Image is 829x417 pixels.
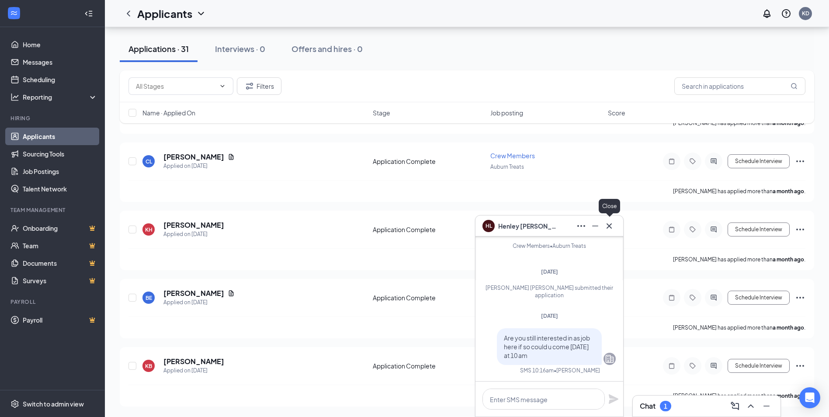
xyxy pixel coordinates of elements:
p: [PERSON_NAME] has applied more than . [673,324,805,331]
span: Name · Applied On [142,108,195,117]
div: Interviews · 0 [215,43,265,54]
a: TeamCrown [23,237,97,254]
svg: Ellipses [795,361,805,371]
div: KB [145,362,152,370]
svg: QuestionInfo [781,8,791,19]
span: [DATE] [541,313,558,319]
svg: WorkstreamLogo [10,9,18,17]
a: DocumentsCrown [23,254,97,272]
svg: ChevronLeft [123,8,134,19]
span: Are you still interested in as job here if so could u come [DATE] at 10 am [504,334,590,359]
div: Crew Members • Auburn Treats [513,242,586,250]
a: Talent Network [23,180,97,198]
button: ChevronUp [744,399,758,413]
svg: Ellipses [795,224,805,235]
svg: Tag [687,158,698,165]
svg: Plane [608,394,619,404]
div: Payroll [10,298,96,306]
button: Minimize [588,219,602,233]
div: Hiring [10,115,96,122]
div: SMS 10:16am [520,367,554,374]
svg: Tag [687,362,698,369]
svg: ChevronDown [219,83,226,90]
svg: Note [666,226,677,233]
span: Stage [373,108,390,117]
a: Sourcing Tools [23,145,97,163]
a: SurveysCrown [23,272,97,289]
span: Crew Members [490,152,535,160]
svg: ChevronDown [196,8,206,19]
a: OnboardingCrown [23,219,97,237]
button: Minimize [760,399,774,413]
svg: Ellipses [795,156,805,167]
span: [DATE] [541,268,558,275]
span: Score [608,108,625,117]
div: Applied on [DATE] [163,230,224,239]
div: Applied on [DATE] [163,366,224,375]
h1: Applicants [137,6,192,21]
svg: ActiveChat [708,158,719,165]
svg: MagnifyingGlass [791,83,798,90]
button: Cross [602,219,616,233]
svg: ChevronUp [746,401,756,411]
svg: Minimize [590,221,600,231]
h5: [PERSON_NAME] [163,152,224,162]
svg: Notifications [762,8,772,19]
div: Switch to admin view [23,400,84,408]
input: All Stages [136,81,215,91]
div: Close [599,199,620,213]
a: Home [23,36,97,53]
svg: Settings [10,400,19,408]
div: CL [146,158,152,165]
p: [PERSON_NAME] has applied more than . [673,256,805,263]
div: Open Intercom Messenger [799,387,820,408]
svg: ActiveChat [708,226,719,233]
div: Applied on [DATE] [163,298,235,307]
svg: Cross [604,221,614,231]
svg: ActiveChat [708,362,719,369]
button: Schedule Interview [728,154,790,168]
svg: Document [228,153,235,160]
svg: Collapse [84,9,93,18]
p: [PERSON_NAME] has applied more than . [673,188,805,195]
div: Application Complete [373,361,485,370]
svg: Minimize [761,401,772,411]
div: Applications · 31 [128,43,189,54]
a: Messages [23,53,97,71]
div: BE [146,294,152,302]
span: • [PERSON_NAME] [554,367,600,374]
svg: Note [666,158,677,165]
b: a month ago [773,324,804,331]
button: Schedule Interview [728,291,790,305]
svg: ComposeMessage [730,401,740,411]
a: PayrollCrown [23,311,97,329]
div: Application Complete [373,225,485,234]
button: Ellipses [574,219,588,233]
button: Schedule Interview [728,359,790,373]
a: Applicants [23,128,97,145]
svg: Filter [244,81,255,91]
div: KD [802,10,809,17]
svg: Company [604,354,615,364]
a: Job Postings [23,163,97,180]
svg: Document [228,290,235,297]
svg: Tag [687,294,698,301]
svg: Analysis [10,93,19,101]
h5: [PERSON_NAME] [163,357,224,366]
div: Application Complete [373,157,485,166]
div: Team Management [10,206,96,214]
div: Reporting [23,93,98,101]
svg: Tag [687,226,698,233]
span: Henley [PERSON_NAME] [498,221,559,231]
div: Offers and hires · 0 [291,43,363,54]
input: Search in applications [674,77,805,95]
h5: [PERSON_NAME] [163,288,224,298]
span: Job posting [490,108,523,117]
a: Scheduling [23,71,97,88]
button: Filter Filters [237,77,281,95]
svg: Note [666,362,677,369]
div: Application Complete [373,293,485,302]
b: a month ago [773,393,804,399]
div: KH [145,226,153,233]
